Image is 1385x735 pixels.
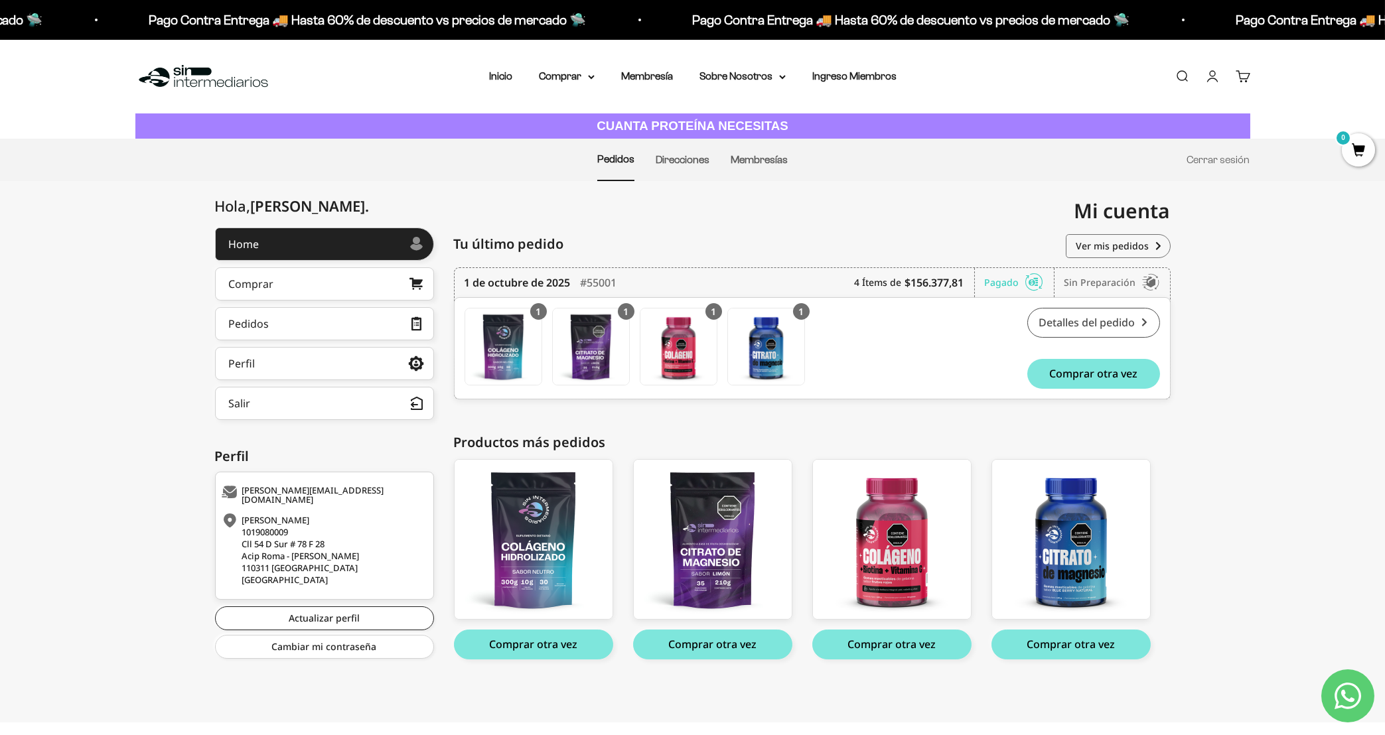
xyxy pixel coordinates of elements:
span: [PERSON_NAME] [251,196,370,216]
a: Colágeno Hidrolizado - 100g [465,308,542,385]
div: Hola, [215,198,370,214]
img: colageno_01_47cb8e16-72be-4f77-8cfb-724b1e483a19_large.png [813,460,971,619]
div: Comprar [229,279,274,289]
strong: CUANTA PROTEÍNA NECESITAS [597,119,788,133]
a: Inicio [489,70,512,82]
button: Comprar otra vez [1027,359,1160,389]
span: Tu último pedido [454,234,564,254]
div: [PERSON_NAME] 1019080009 Cll 54 D Sur # 78 F 28 Acip Roma - [PERSON_NAME] 110311 [GEOGRAPHIC_DATA... [222,514,423,586]
a: Colágeno Hidrolizado - 100g [454,459,613,620]
summary: Comprar [539,68,595,85]
p: Pago Contra Entrega 🚚 Hasta 60% de descuento vs precios de mercado 🛸 [148,9,585,31]
img: colageno_01_e03c224b-442a-42c4-94f4-6330c5066a10_large.png [455,460,613,619]
div: Pagado [985,268,1055,297]
a: 0 [1342,144,1375,159]
p: Pago Contra Entrega 🚚 Hasta 60% de descuento vs precios de mercado 🛸 [692,9,1129,31]
div: Sin preparación [1064,268,1160,297]
img: Translation missing: es.Colágeno Hidrolizado - 100g [465,308,542,385]
img: citrato_front_large.png [634,460,792,619]
div: 1 [705,303,722,320]
time: 1 de octubre de 2025 [465,275,571,291]
a: Citrato de Magnesio - Sabor Limón [552,308,630,385]
div: 4 Ítems de [855,268,975,297]
a: Membresía [621,70,673,82]
img: Translation missing: es.Gomas con Citrato de Magnesio [728,308,804,385]
a: Home [215,228,434,261]
a: Gomas con Citrato de Magnesio [727,308,805,385]
a: Ver mis pedidos [1066,234,1171,258]
a: Gomas con Citrato de Magnesio [991,459,1151,620]
mark: 0 [1335,130,1351,146]
div: Salir [229,398,251,409]
a: Gomas con Colageno + Biotina + Vitamina C [640,308,717,385]
a: Detalles del pedido [1027,308,1160,338]
img: Translation missing: es.Citrato de Magnesio - Sabor Limón [553,308,629,385]
a: Cambiar mi contraseña [215,635,434,659]
a: Comprar [215,267,434,301]
div: Productos más pedidos [454,433,1171,452]
div: #55001 [581,268,617,297]
a: Cerrar sesión [1187,154,1250,165]
span: Comprar otra vez [1049,368,1137,379]
a: Pedidos [597,153,634,165]
img: magnesio_01_c0af4f48-07d4-4d86-8d00-70c4420cd282_large.png [992,460,1150,619]
div: Perfil [215,446,434,466]
span: Mi cuenta [1074,197,1171,224]
a: Direcciones [656,154,709,165]
div: [PERSON_NAME][EMAIL_ADDRESS][DOMAIN_NAME] [222,486,423,504]
img: Translation missing: es.Gomas con Colageno + Biotina + Vitamina C [640,308,717,385]
a: Ingreso Miembros [812,70,897,82]
button: Salir [215,387,434,420]
summary: Sobre Nosotros [699,68,786,85]
a: Perfil [215,347,434,380]
a: Gomas con Colageno + Biotina + Vitamina C [812,459,972,620]
div: 1 [793,303,810,320]
a: Pedidos [215,307,434,340]
b: $156.377,81 [905,275,964,291]
div: Pedidos [229,318,269,329]
span: . [366,196,370,216]
div: 1 [618,303,634,320]
button: Comprar otra vez [812,630,972,659]
div: Home [229,239,259,249]
a: Citrato de Magnesio - Sabor Limón [633,459,792,620]
button: Comprar otra vez [991,630,1151,659]
button: Comprar otra vez [454,630,613,659]
a: Membresías [731,154,788,165]
a: Actualizar perfil [215,606,434,630]
div: Perfil [229,358,255,369]
button: Comprar otra vez [633,630,792,659]
a: CUANTA PROTEÍNA NECESITAS [135,113,1250,139]
div: 1 [530,303,547,320]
